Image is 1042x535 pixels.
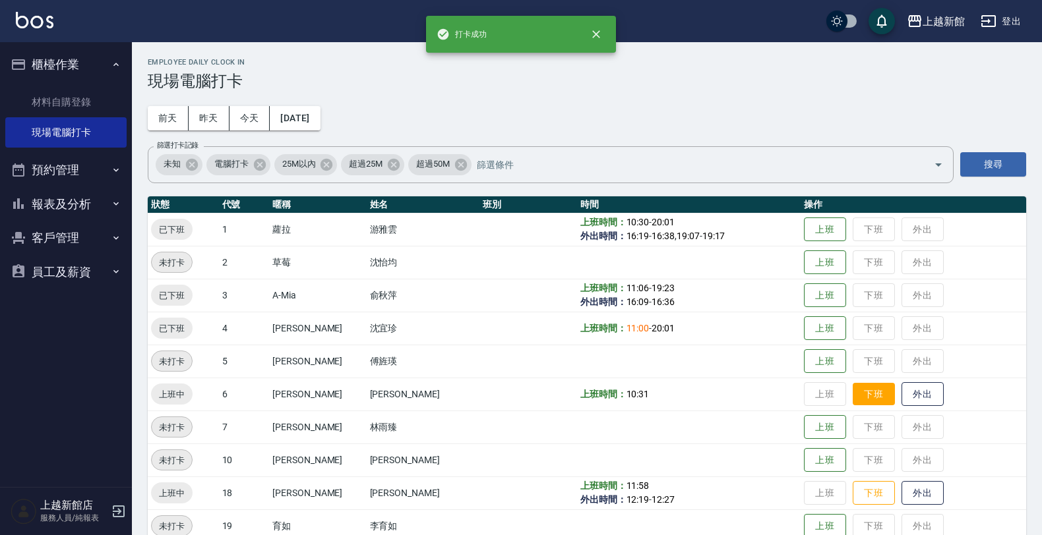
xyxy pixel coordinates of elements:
[804,283,846,308] button: 上班
[156,154,202,175] div: 未知
[474,153,911,176] input: 篩選條件
[152,354,192,368] span: 未打卡
[975,9,1026,34] button: 登出
[269,345,367,378] td: [PERSON_NAME]
[804,448,846,472] button: 上班
[219,378,270,410] td: 6
[627,296,650,307] span: 16:09
[928,154,949,175] button: Open
[230,106,270,130] button: 今天
[702,231,725,241] span: 19:17
[408,157,458,171] span: 超過50M
[652,494,675,505] span: 12:27
[367,378,480,410] td: [PERSON_NAME]
[479,196,577,213] th: 班別
[577,476,801,509] td: -
[157,140,199,150] label: 篩選打卡記錄
[5,187,127,221] button: 報表及分析
[219,312,270,345] td: 4
[580,480,627,491] b: 上班時間：
[580,323,627,333] b: 上班時間：
[219,196,270,213] th: 代號
[367,410,480,443] td: 林雨臻
[269,279,367,312] td: A-Mia
[652,323,675,333] span: 20:01
[652,283,675,293] span: 19:23
[853,383,895,406] button: 下班
[804,250,846,275] button: 上班
[577,196,801,213] th: 時間
[627,480,650,491] span: 11:58
[219,213,270,246] td: 1
[219,279,270,312] td: 3
[804,316,846,341] button: 上班
[206,157,257,171] span: 電腦打卡
[652,231,675,241] span: 16:38
[269,476,367,509] td: [PERSON_NAME]
[11,498,37,524] img: Person
[341,154,404,175] div: 超過25M
[923,13,965,30] div: 上越新館
[5,87,127,117] a: 材料自購登錄
[274,157,324,171] span: 25M以內
[270,106,320,130] button: [DATE]
[5,153,127,187] button: 預約管理
[156,157,189,171] span: 未知
[677,231,700,241] span: 19:07
[219,345,270,378] td: 5
[580,389,627,399] b: 上班時間：
[219,410,270,443] td: 7
[580,296,627,307] b: 外出時間：
[5,221,127,255] button: 客戶管理
[189,106,230,130] button: 昨天
[408,154,472,175] div: 超過50M
[40,512,107,524] p: 服務人員/純報表
[269,213,367,246] td: 蘿拉
[580,283,627,293] b: 上班時間：
[367,312,480,345] td: 沈宜珍
[152,256,192,269] span: 未打卡
[269,196,367,213] th: 暱稱
[206,154,270,175] div: 電腦打卡
[341,157,390,171] span: 超過25M
[580,231,627,241] b: 外出時間：
[869,8,895,34] button: save
[804,217,846,242] button: 上班
[577,279,801,312] td: - -
[5,255,127,289] button: 員工及薪資
[627,494,650,505] span: 12:19
[367,443,480,476] td: [PERSON_NAME]
[627,283,650,293] span: 11:06
[577,312,801,345] td: -
[269,410,367,443] td: [PERSON_NAME]
[367,246,480,279] td: 沈怡均
[367,196,480,213] th: 姓名
[219,443,270,476] td: 10
[269,378,367,410] td: [PERSON_NAME]
[269,443,367,476] td: [PERSON_NAME]
[627,323,650,333] span: 11:00
[269,246,367,279] td: 草莓
[148,196,219,213] th: 狀態
[151,486,193,500] span: 上班中
[580,217,627,227] b: 上班時間：
[804,415,846,439] button: 上班
[801,196,1026,213] th: 操作
[16,12,53,28] img: Logo
[40,499,107,512] h5: 上越新館店
[902,382,944,407] button: 外出
[152,519,192,533] span: 未打卡
[577,213,801,246] td: - - , -
[367,279,480,312] td: 俞秋萍
[219,246,270,279] td: 2
[627,217,650,227] span: 10:30
[582,20,611,49] button: close
[902,481,944,505] button: 外出
[580,494,627,505] b: 外出時間：
[219,476,270,509] td: 18
[902,8,970,35] button: 上越新館
[652,296,675,307] span: 16:36
[152,420,192,434] span: 未打卡
[437,28,487,41] span: 打卡成功
[367,345,480,378] td: 傅旌瑛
